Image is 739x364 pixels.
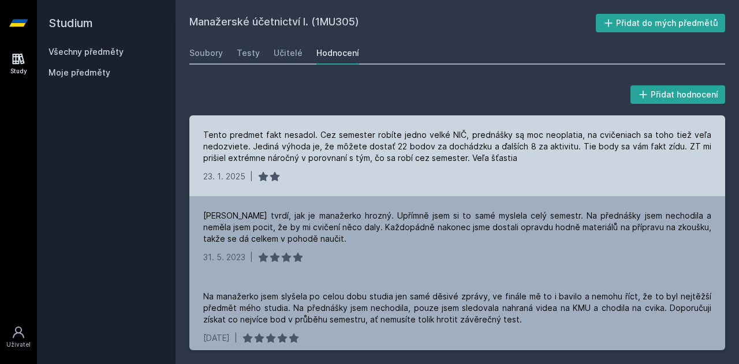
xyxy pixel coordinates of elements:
[2,320,35,355] a: Uživatel
[203,210,711,245] div: [PERSON_NAME] tvrdí, jak je manažerko hrozný. Upřímně jsem si to samé myslela celý semestr. Na př...
[48,47,124,57] a: Všechny předměty
[2,46,35,81] a: Study
[189,14,596,32] h2: Manažerské účetnictví I. (1MU305)
[189,47,223,59] div: Soubory
[237,47,260,59] div: Testy
[203,291,711,325] div: Na manažerko jsem slyšela po celou dobu studia jen samé děsivé zprávy, ve finále mě to i bavilo a...
[48,67,110,78] span: Moje předměty
[596,14,726,32] button: Přidat do mých předmětů
[203,129,711,164] div: Tento predmet fakt nesadol. Cez semester robíte jedno velké NIČ, prednášky są moc neoplatia, na c...
[630,85,726,104] button: Přidat hodnocení
[6,340,31,349] div: Uživatel
[234,332,237,344] div: |
[10,67,27,76] div: Study
[250,252,253,263] div: |
[274,47,303,59] div: Učitelé
[237,42,260,65] a: Testy
[316,42,359,65] a: Hodnocení
[203,332,230,344] div: [DATE]
[189,42,223,65] a: Soubory
[274,42,303,65] a: Učitelé
[316,47,359,59] div: Hodnocení
[203,171,245,182] div: 23. 1. 2025
[203,252,245,263] div: 31. 5. 2023
[250,171,253,182] div: |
